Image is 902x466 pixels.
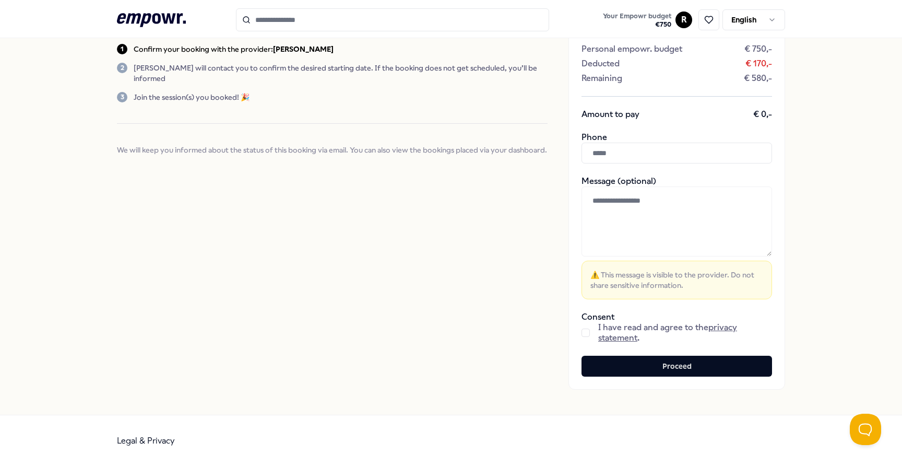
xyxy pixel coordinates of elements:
div: Message (optional) [581,176,772,299]
a: privacy statement [598,322,737,343]
span: € 750 [603,20,671,29]
span: € 580,- [744,73,772,84]
b: [PERSON_NAME] [273,45,334,53]
button: Your Empowr budget€750 [601,10,673,31]
p: [PERSON_NAME] will contact you to confirm the desired starting date. If the booking does not get ... [134,63,548,84]
a: Your Empowr budget€750 [599,9,675,31]
input: Search for products, categories or subcategories [236,8,549,31]
button: R [675,11,692,28]
span: I have read and agree to the . [598,322,772,343]
span: Remaining [581,73,622,84]
a: Legal & Privacy [117,436,175,446]
span: Amount to pay [581,109,639,120]
span: € 170,- [745,59,772,69]
div: 1 [117,44,127,54]
div: Consent [581,312,772,343]
span: Your Empowr budget [603,12,671,20]
iframe: Help Scout Beacon - Open [850,414,881,445]
span: We will keep you informed about the status of this booking via email. You can also view the booki... [117,145,548,155]
span: Personal empowr. budget [581,44,682,54]
span: Deducted [581,59,620,69]
span: ⚠️ This message is visible to the provider. Do not share sensitive information. [590,270,763,290]
div: 2 [117,63,127,73]
p: Confirm your booking with the provider: [134,44,334,54]
p: Join the session(s) you booked! 🎉 [134,92,250,102]
div: 3 [117,92,127,102]
div: Phone [581,132,772,164]
button: Proceed [581,356,772,377]
span: € 750,- [744,44,772,54]
span: € 0,- [753,109,772,120]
